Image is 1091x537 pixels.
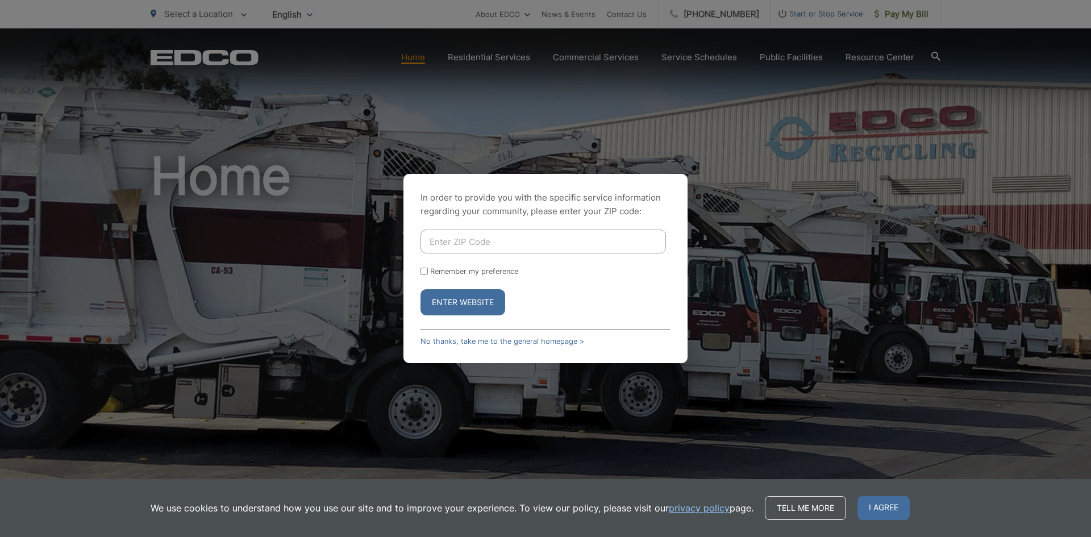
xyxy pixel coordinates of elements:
[420,230,666,253] input: Enter ZIP Code
[430,267,518,276] label: Remember my preference
[420,337,584,345] a: No thanks, take me to the general homepage >
[420,289,505,315] button: Enter Website
[151,501,753,515] p: We use cookies to understand how you use our site and to improve your experience. To view our pol...
[420,191,671,218] p: In order to provide you with the specific service information regarding your community, please en...
[765,496,846,520] a: Tell me more
[857,496,910,520] span: I agree
[669,501,730,515] a: privacy policy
